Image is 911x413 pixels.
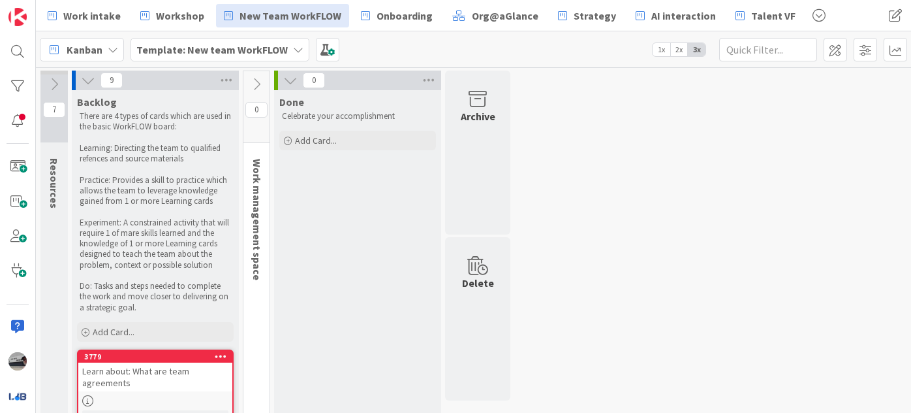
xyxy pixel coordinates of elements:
b: Template: New team WorkFLOW [136,43,288,56]
span: 9 [100,73,123,88]
span: 3x [688,43,705,56]
a: Talent VF [728,4,803,27]
div: Learn about: What are team agreements [78,363,232,391]
span: 7 [43,102,65,118]
span: Strategy [574,8,616,24]
div: Archive [461,108,495,124]
div: 3779 [84,352,232,361]
a: New Team WorkFLOW [216,4,349,27]
span: 1x [653,43,670,56]
div: 3779Learn about: What are team agreements [78,351,232,391]
a: Workshop [132,4,212,27]
input: Quick Filter... [719,38,817,61]
a: Onboarding [353,4,440,27]
span: Onboarding [377,8,433,24]
a: Org@aGlance [444,4,546,27]
span: Kanban [67,42,102,58]
span: Work intake [63,8,121,24]
img: jB [8,352,27,371]
p: Do: Tasks and steps needed to complete the work and move closer to delivering on a strategic goal. [80,281,231,313]
p: Learning: Directing the team to qualified refences and source materials [80,143,231,165]
span: Work management space [251,159,264,280]
p: There are 4 types of cards which are used in the basic WorkFLOW board: [80,111,231,133]
a: Work intake [40,4,129,27]
span: Org@aGlance [472,8,538,24]
p: Experiment: A constrained activity that will require 1 of mare skills learned and the knowledge o... [80,218,231,271]
span: Workshop [156,8,204,24]
a: Strategy [550,4,624,27]
span: 0 [245,102,268,118]
span: New Team WorkFLOW [239,8,341,24]
p: Celebrate your accomplishment [282,111,433,122]
span: Add Card... [93,326,134,338]
span: Talent VF [751,8,795,24]
span: Backlog [77,95,117,108]
span: AI interaction [651,8,716,24]
span: Done [279,95,304,108]
span: 0 [303,73,325,88]
a: AI interaction [628,4,724,27]
p: Practice: Provides a skill to practice which allows the team to leverage knowledge gained from 1 ... [80,175,231,207]
span: Resources [48,158,61,208]
img: avatar [8,387,27,405]
div: Delete [462,275,494,291]
img: Visit kanbanzone.com [8,8,27,26]
div: 3779 [78,351,232,363]
span: Add Card... [295,135,337,146]
span: 2x [670,43,688,56]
